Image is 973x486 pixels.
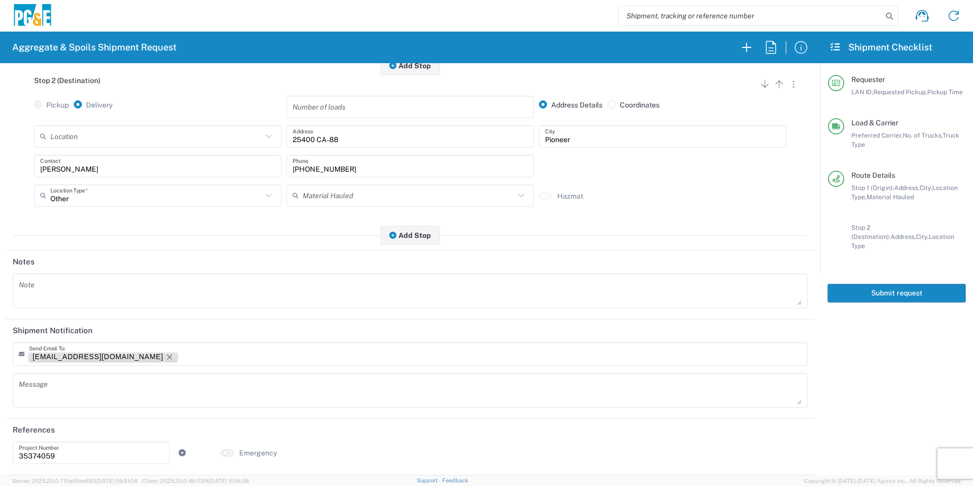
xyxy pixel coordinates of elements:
h2: Notes [13,257,35,267]
input: Shipment, tracking or reference number [619,6,882,25]
span: Preferred Carrier, [851,131,903,139]
span: Address, [894,184,920,192]
h2: References [13,425,55,435]
span: Load & Carrier [851,119,898,127]
span: Requested Pickup, [873,88,927,96]
span: Client: 2025.20.0-8b113f4 [142,478,249,484]
label: Address Details [539,100,603,110]
button: Add Stop [381,56,440,75]
span: Route Details [851,171,895,179]
span: Stop 2 (Destination) [34,76,100,85]
a: Feedback [442,477,468,483]
span: Address, [891,233,916,240]
span: Copyright © [DATE]-[DATE] Agistix Inc., All Rights Reserved [804,476,961,485]
h2: Aggregate & Spoils Shipment Request [12,41,177,53]
span: LAN ID, [851,88,873,96]
a: Add Reference [175,446,189,460]
delete-icon: Remove tag [163,353,174,361]
span: Material Hauled [867,193,914,201]
label: Hazmat [557,192,583,201]
button: Add Stop [381,226,440,245]
img: pge [12,4,53,28]
h2: Shipment Notification [13,326,93,336]
span: City, [920,184,932,192]
span: No. of Trucks, [903,131,942,139]
span: Server: 2025.20.0-710e05ee653 [12,478,137,484]
h2: Shipment Checklist [829,41,932,53]
span: [DATE] 10:16:38 [209,478,249,484]
span: Pickup Time [927,88,963,96]
div: RMB5@pge.com [33,353,174,361]
label: Coordinates [608,100,660,110]
a: Support [417,477,442,483]
label: Emergency [239,448,277,457]
span: City, [916,233,929,240]
span: Requester [851,75,885,84]
span: Stop 2 (Destination): [851,224,891,240]
span: [DATE] 09:51:04 [96,478,137,484]
span: Stop 1 (Origin): [851,184,894,192]
div: RMB5@pge.com [33,353,163,361]
button: Submit request [827,284,966,303]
